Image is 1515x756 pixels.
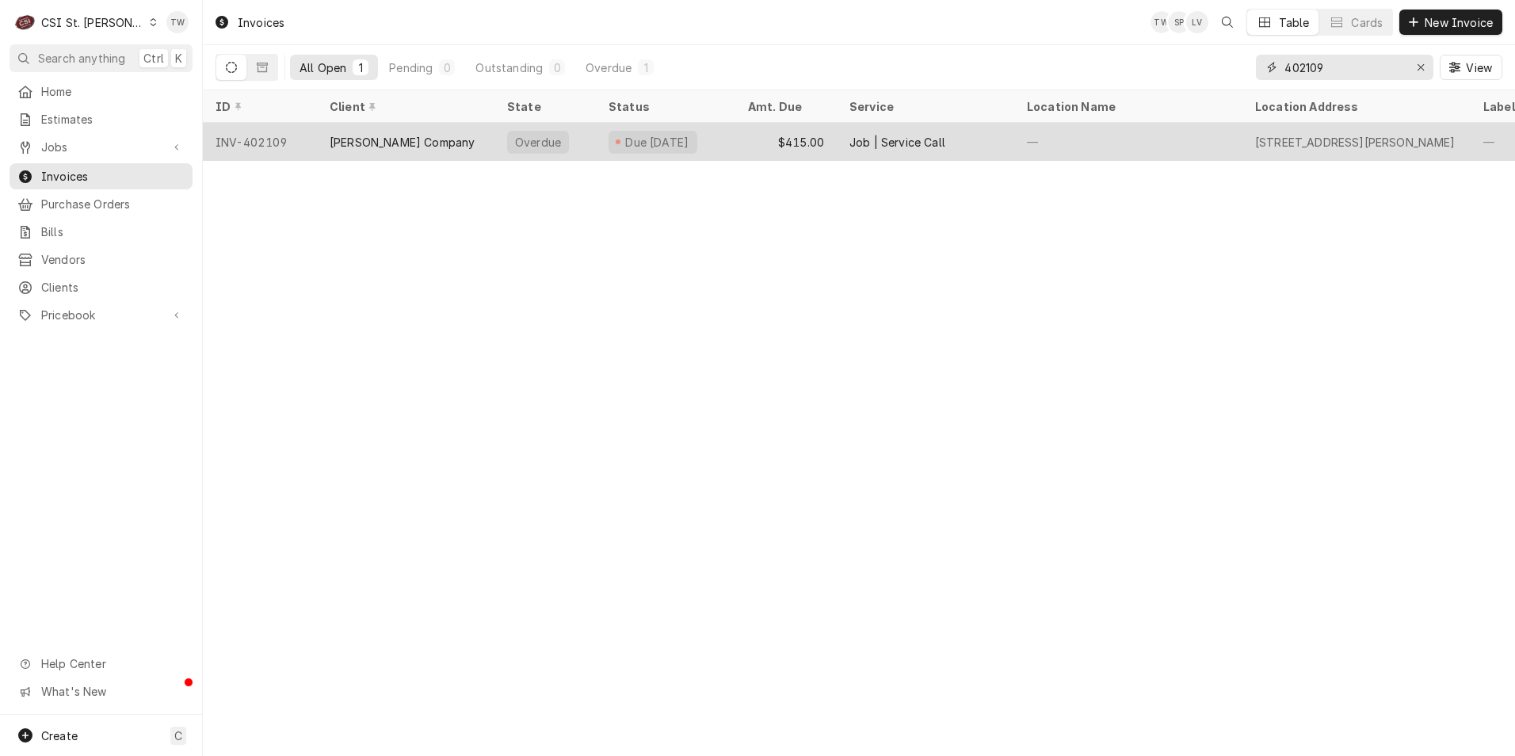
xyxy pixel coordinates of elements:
div: [STREET_ADDRESS][PERSON_NAME] [1255,134,1456,151]
a: Clients [10,274,193,300]
div: Table [1279,14,1310,31]
span: Estimates [41,111,185,128]
div: State [507,98,583,115]
span: Home [41,83,185,100]
div: Service [849,98,998,115]
button: View [1440,55,1502,80]
div: C [14,11,36,33]
div: Pending [389,59,433,76]
div: Status [609,98,719,115]
span: Vendors [41,251,185,268]
span: Bills [41,223,185,240]
div: Amt. Due [748,98,821,115]
span: C [174,727,182,744]
div: Shelley Politte's Avatar [1168,11,1190,33]
span: Ctrl [143,50,164,67]
div: Location Address [1255,98,1455,115]
div: CSI St. Louis's Avatar [14,11,36,33]
span: Invoices [41,168,185,185]
div: TW [1151,11,1173,33]
a: Go to Help Center [10,651,193,677]
a: Vendors [10,246,193,273]
a: Go to Pricebook [10,302,193,328]
div: All Open [300,59,346,76]
div: INV-402109 [203,123,317,161]
div: Client [330,98,479,115]
a: Purchase Orders [10,191,193,217]
a: Go to What's New [10,678,193,704]
button: New Invoice [1399,10,1502,35]
div: Overdue [513,134,563,151]
div: Tori Warrick's Avatar [166,11,189,33]
div: 0 [442,59,452,76]
span: New Invoice [1422,14,1496,31]
div: Due [DATE] [624,134,691,151]
div: 1 [641,59,651,76]
span: K [175,50,182,67]
div: Lisa Vestal's Avatar [1186,11,1208,33]
span: What's New [41,683,183,700]
span: Purchase Orders [41,196,185,212]
div: — [1014,123,1242,161]
button: Open search [1215,10,1240,35]
div: Tori Warrick's Avatar [1151,11,1173,33]
a: Estimates [10,106,193,132]
span: View [1463,59,1495,76]
a: Bills [10,219,193,245]
div: LV [1186,11,1208,33]
div: 1 [356,59,365,76]
div: $415.00 [735,123,837,161]
div: TW [166,11,189,33]
div: CSI St. [PERSON_NAME] [41,14,144,31]
div: Overdue [586,59,632,76]
a: Invoices [10,163,193,189]
div: [PERSON_NAME] Company [330,134,475,151]
a: Home [10,78,193,105]
span: Pricebook [41,307,161,323]
button: Search anythingCtrlK [10,44,193,72]
span: Jobs [41,139,161,155]
span: Search anything [38,50,125,67]
span: Create [41,729,78,743]
div: Job | Service Call [849,134,945,151]
a: Go to Jobs [10,134,193,160]
span: Help Center [41,655,183,672]
div: ID [216,98,301,115]
div: SP [1168,11,1190,33]
button: Erase input [1408,55,1433,80]
div: Cards [1351,14,1383,31]
div: 0 [552,59,562,76]
input: Keyword search [1284,55,1403,80]
div: Location Name [1027,98,1227,115]
span: Clients [41,279,185,296]
div: Outstanding [475,59,543,76]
